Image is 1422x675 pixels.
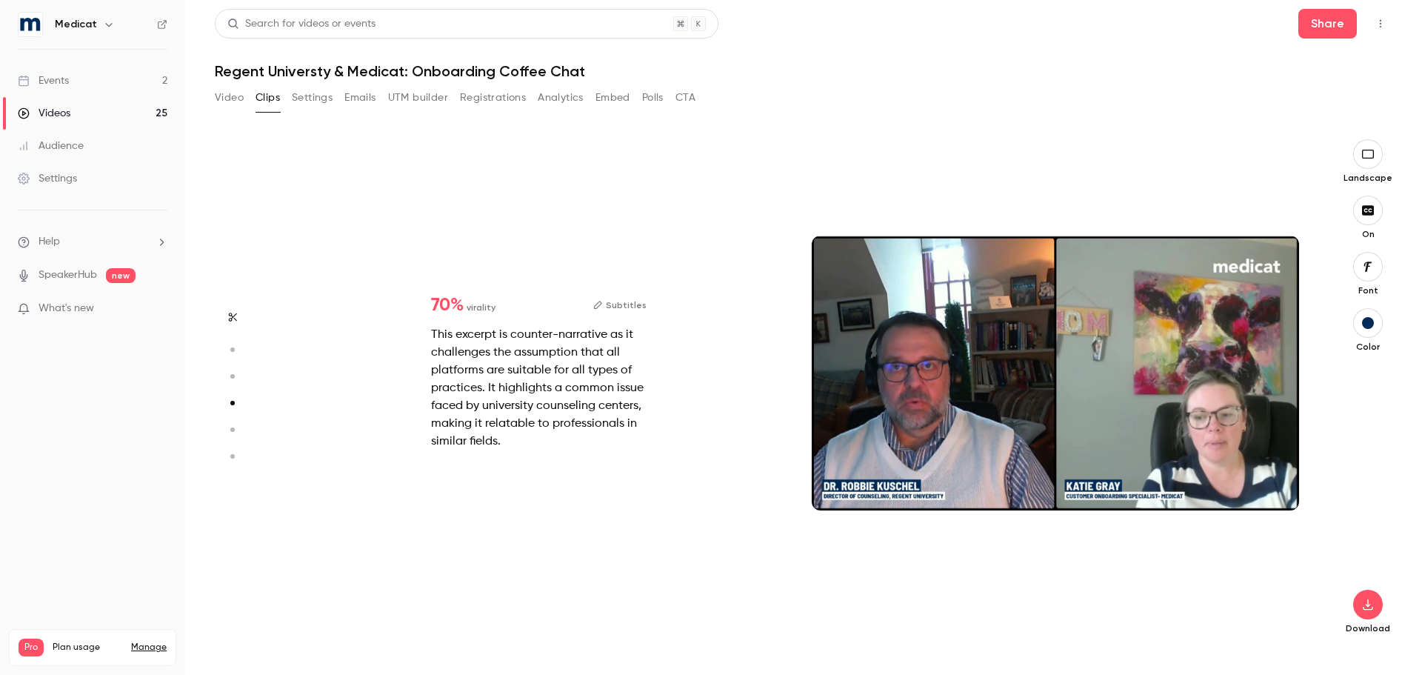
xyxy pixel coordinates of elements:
[431,296,464,314] span: 70 %
[215,86,244,110] button: Video
[1344,341,1392,353] p: Color
[106,268,136,283] span: new
[256,86,280,110] button: Clips
[55,17,97,32] h6: Medicat
[1369,12,1392,36] button: Top Bar Actions
[215,62,1392,80] h1: Regent Universty & Medicat: Onboarding Coffee Chat
[1344,228,1392,240] p: On
[150,302,167,316] iframe: Noticeable Trigger
[18,234,167,250] li: help-dropdown-opener
[39,267,97,283] a: SpeakerHub
[53,642,122,654] span: Plan usage
[18,73,69,88] div: Events
[18,171,77,186] div: Settings
[642,86,664,110] button: Polls
[344,86,375,110] button: Emails
[1344,622,1392,634] p: Download
[19,639,44,656] span: Pro
[19,13,42,36] img: Medicat
[18,139,84,153] div: Audience
[39,301,94,316] span: What's new
[595,86,630,110] button: Embed
[1298,9,1357,39] button: Share
[292,86,333,110] button: Settings
[467,301,495,314] span: virality
[227,16,375,32] div: Search for videos or events
[675,86,695,110] button: CTA
[593,296,647,314] button: Subtitles
[131,642,167,654] a: Manage
[1344,285,1392,296] p: Font
[39,234,60,250] span: Help
[431,326,647,450] div: This excerpt is counter-narrative as it challenges the assumption that all platforms are suitable...
[388,86,448,110] button: UTM builder
[1343,172,1392,184] p: Landscape
[460,86,526,110] button: Registrations
[538,86,584,110] button: Analytics
[18,106,70,121] div: Videos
